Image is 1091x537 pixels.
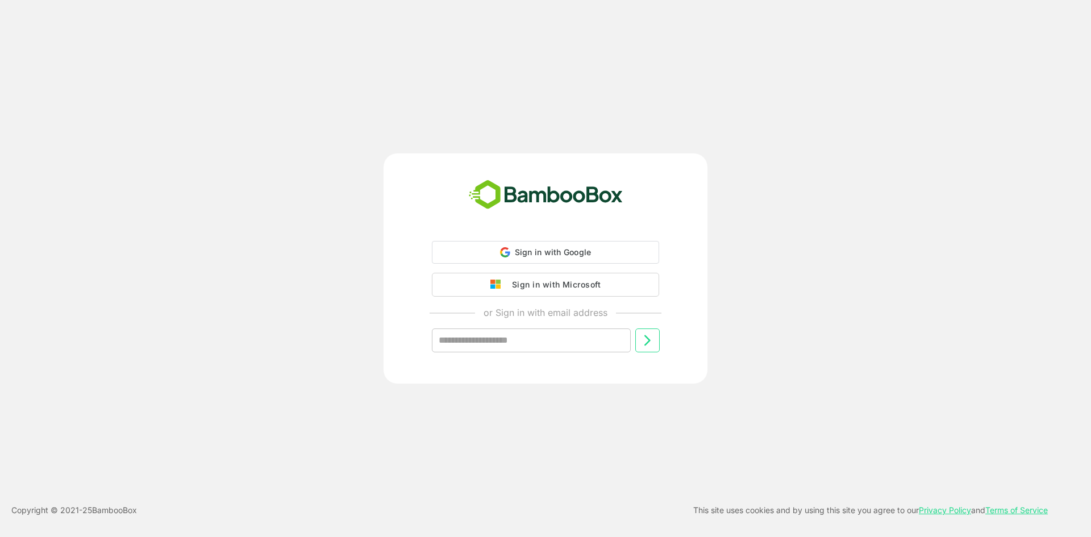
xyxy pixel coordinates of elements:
span: Sign in with Google [515,247,592,257]
a: Terms of Service [985,505,1048,515]
img: google [490,280,506,290]
button: Sign in with Microsoft [432,273,659,297]
p: This site uses cookies and by using this site you agree to our and [693,503,1048,517]
img: bamboobox [463,176,629,214]
a: Privacy Policy [919,505,971,515]
p: Copyright © 2021- 25 BambooBox [11,503,137,517]
p: or Sign in with email address [484,306,607,319]
div: Sign in with Microsoft [506,277,601,292]
div: Sign in with Google [432,241,659,264]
